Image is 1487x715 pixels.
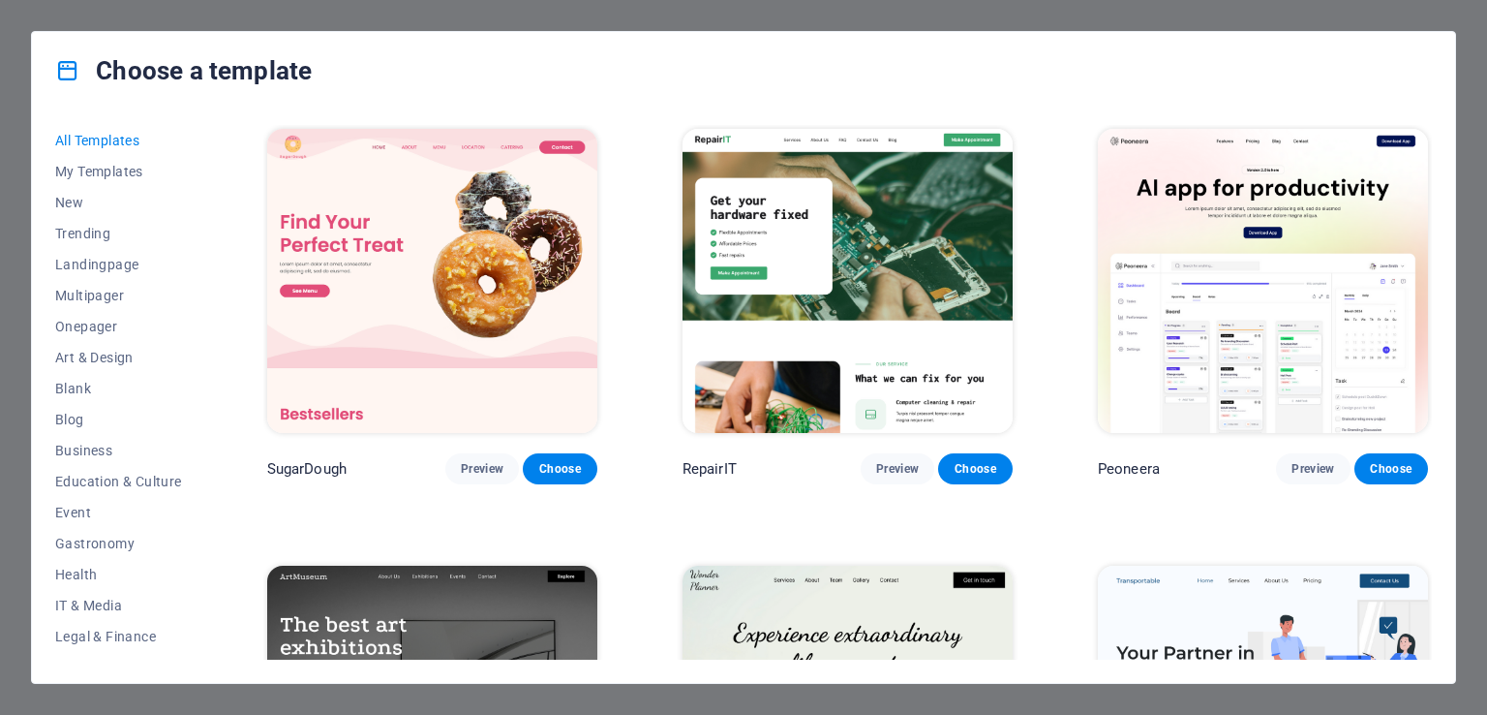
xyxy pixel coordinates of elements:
[55,412,182,427] span: Blog
[55,404,182,435] button: Blog
[55,249,182,280] button: Landingpage
[55,497,182,528] button: Event
[876,461,919,477] span: Preview
[1098,129,1428,433] img: Peoneera
[861,453,934,484] button: Preview
[55,350,182,365] span: Art & Design
[55,621,182,652] button: Legal & Finance
[461,461,503,477] span: Preview
[55,280,182,311] button: Multipager
[55,125,182,156] button: All Templates
[55,55,312,86] h4: Choose a template
[55,598,182,613] span: IT & Media
[55,381,182,396] span: Blank
[55,311,182,342] button: Onepager
[55,218,182,249] button: Trending
[55,226,182,241] span: Trending
[683,459,737,479] p: RepairIT
[538,461,581,477] span: Choose
[683,129,1013,433] img: RepairIT
[55,164,182,179] span: My Templates
[55,505,182,520] span: Event
[55,342,182,373] button: Art & Design
[267,129,597,433] img: SugarDough
[938,453,1012,484] button: Choose
[1276,453,1350,484] button: Preview
[55,443,182,458] span: Business
[445,453,519,484] button: Preview
[55,319,182,334] span: Onepager
[55,629,182,644] span: Legal & Finance
[55,528,182,559] button: Gastronomy
[55,652,182,683] button: Non-Profit
[1354,453,1428,484] button: Choose
[1098,459,1160,479] p: Peoneera
[55,536,182,551] span: Gastronomy
[55,435,182,466] button: Business
[267,459,347,479] p: SugarDough
[523,453,596,484] button: Choose
[1291,461,1334,477] span: Preview
[55,288,182,303] span: Multipager
[55,156,182,187] button: My Templates
[55,133,182,148] span: All Templates
[55,187,182,218] button: New
[55,373,182,404] button: Blank
[55,257,182,272] span: Landingpage
[55,466,182,497] button: Education & Culture
[55,567,182,582] span: Health
[954,461,996,477] span: Choose
[55,474,182,489] span: Education & Culture
[1370,461,1412,477] span: Choose
[55,559,182,590] button: Health
[55,590,182,621] button: IT & Media
[55,195,182,210] span: New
